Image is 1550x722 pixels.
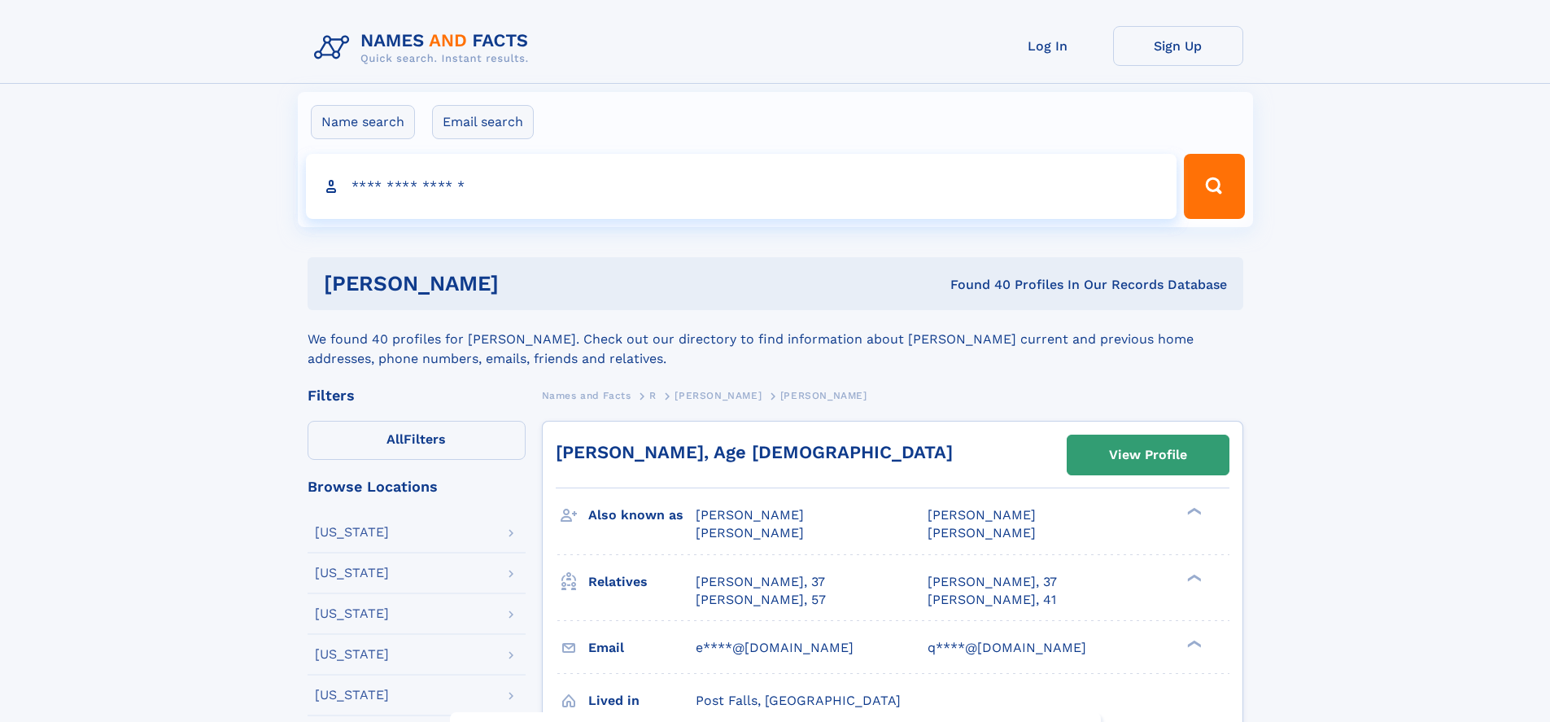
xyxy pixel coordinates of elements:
[649,390,657,401] span: R
[696,591,826,609] a: [PERSON_NAME], 57
[308,310,1243,369] div: We found 40 profiles for [PERSON_NAME]. Check out our directory to find information about [PERSON...
[308,421,526,460] label: Filters
[983,26,1113,66] a: Log In
[1068,435,1229,475] a: View Profile
[588,501,696,529] h3: Also known as
[556,442,953,462] a: [PERSON_NAME], Age [DEMOGRAPHIC_DATA]
[542,385,631,405] a: Names and Facts
[315,567,389,580] div: [US_STATE]
[1109,436,1187,474] div: View Profile
[588,687,696,715] h3: Lived in
[675,390,762,401] span: [PERSON_NAME]
[649,385,657,405] a: R
[308,26,542,70] img: Logo Names and Facts
[315,607,389,620] div: [US_STATE]
[696,693,901,708] span: Post Falls, [GEOGRAPHIC_DATA]
[315,526,389,539] div: [US_STATE]
[696,525,804,540] span: [PERSON_NAME]
[308,479,526,494] div: Browse Locations
[311,105,415,139] label: Name search
[1184,154,1244,219] button: Search Button
[1113,26,1243,66] a: Sign Up
[928,573,1057,591] a: [PERSON_NAME], 37
[588,568,696,596] h3: Relatives
[308,388,526,403] div: Filters
[1183,572,1203,583] div: ❯
[928,507,1036,523] span: [PERSON_NAME]
[315,689,389,702] div: [US_STATE]
[588,634,696,662] h3: Email
[675,385,762,405] a: [PERSON_NAME]
[432,105,534,139] label: Email search
[306,154,1177,219] input: search input
[1183,638,1203,649] div: ❯
[696,573,825,591] a: [PERSON_NAME], 37
[1183,506,1203,517] div: ❯
[315,648,389,661] div: [US_STATE]
[780,390,867,401] span: [PERSON_NAME]
[324,273,725,294] h1: [PERSON_NAME]
[928,525,1036,540] span: [PERSON_NAME]
[724,276,1227,294] div: Found 40 Profiles In Our Records Database
[386,431,404,447] span: All
[928,591,1056,609] a: [PERSON_NAME], 41
[696,507,804,523] span: [PERSON_NAME]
